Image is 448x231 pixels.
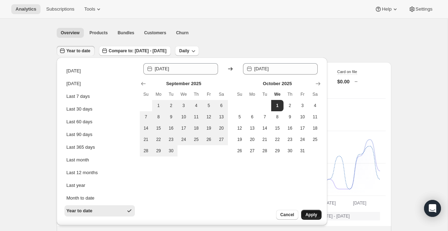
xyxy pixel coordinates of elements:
[271,145,284,156] button: Wednesday October 29 2025
[144,30,166,36] span: Customers
[319,213,350,219] span: [DATE] - [DATE]
[143,148,150,154] span: 28
[143,125,150,131] span: 14
[249,125,256,131] span: 13
[64,65,135,77] button: [DATE]
[296,123,309,134] button: Friday October 17 2025
[152,111,165,123] button: Monday September 8 2025
[215,100,228,111] button: Saturday September 6 2025
[259,111,271,123] button: Tuesday October 7 2025
[168,91,175,97] span: Tu
[140,89,153,100] th: Sunday
[176,30,188,36] span: Churn
[57,46,95,56] button: Year to date
[271,89,284,100] th: Wednesday
[234,145,246,156] button: Sunday October 26 2025
[274,103,281,108] span: 1
[143,137,150,142] span: 21
[165,89,178,100] th: Tuesday
[261,125,268,131] span: 14
[249,148,256,154] span: 27
[246,89,259,100] th: Monday
[178,111,190,123] button: Wednesday September 10 2025
[168,114,175,120] span: 9
[205,91,212,97] span: Fr
[168,125,175,131] span: 16
[99,46,171,56] button: Compare to: [DATE] - [DATE]
[67,207,93,214] div: Year to date
[64,129,135,140] button: Last 90 days
[64,116,135,128] button: Last 60 days
[236,114,243,120] span: 5
[67,106,93,113] div: Last 30 days
[180,137,187,142] span: 24
[312,125,319,131] span: 18
[309,89,322,100] th: Saturday
[218,137,225,142] span: 27
[286,91,293,97] span: Th
[215,134,228,145] button: Saturday September 27 2025
[312,91,319,97] span: Sa
[143,91,150,97] span: Su
[67,67,81,75] div: [DATE]
[67,118,93,125] div: Last 60 days
[165,145,178,156] button: Tuesday September 30 2025
[155,114,162,120] span: 8
[337,70,357,74] span: Card on file
[286,114,293,120] span: 9
[64,78,135,89] button: [DATE]
[165,134,178,145] button: Tuesday September 23 2025
[274,137,281,142] span: 22
[67,131,93,138] div: Last 90 days
[11,4,41,14] button: Analytics
[286,103,293,108] span: 2
[155,125,162,131] span: 15
[203,100,215,111] button: Friday September 5 2025
[271,111,284,123] button: Wednesday October 8 2025
[259,134,271,145] button: Tuesday October 21 2025
[84,6,95,12] span: Tools
[205,137,212,142] span: 26
[234,89,246,100] th: Sunday
[46,6,74,12] span: Subscriptions
[143,114,150,120] span: 7
[296,145,309,156] button: Friday October 31 2025
[203,111,215,123] button: Friday September 12 2025
[274,125,281,131] span: 15
[165,100,178,111] button: Tuesday September 2 2025
[67,156,89,164] div: Last month
[64,103,135,115] button: Last 30 days
[234,134,246,145] button: Sunday October 19 2025
[215,111,228,123] button: Saturday September 13 2025
[337,78,350,85] p: $0.00
[296,89,309,100] th: Friday
[322,201,336,206] text: [DATE]
[236,137,243,142] span: 19
[193,103,200,108] span: 4
[190,123,203,134] button: Thursday September 18 2025
[180,114,187,120] span: 10
[152,134,165,145] button: Monday September 22 2025
[284,123,296,134] button: Thursday October 16 2025
[64,205,135,217] button: Year to date
[64,192,135,204] button: Month to date
[203,134,215,145] button: Friday September 26 2025
[309,111,322,123] button: Saturday October 11 2025
[180,103,187,108] span: 3
[299,137,306,142] span: 24
[215,89,228,100] th: Saturday
[261,137,268,142] span: 21
[259,89,271,100] th: Tuesday
[140,123,153,134] button: Sunday September 14 2025
[249,137,256,142] span: 20
[261,91,268,97] span: Tu
[274,91,281,97] span: We
[312,103,319,108] span: 4
[301,210,321,220] button: Apply
[67,182,85,189] div: Last year
[215,123,228,134] button: Saturday September 20 2025
[284,100,296,111] button: Thursday October 2 2025
[271,123,284,134] button: Wednesday October 15 2025
[203,123,215,134] button: Friday September 19 2025
[284,134,296,145] button: Thursday October 23 2025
